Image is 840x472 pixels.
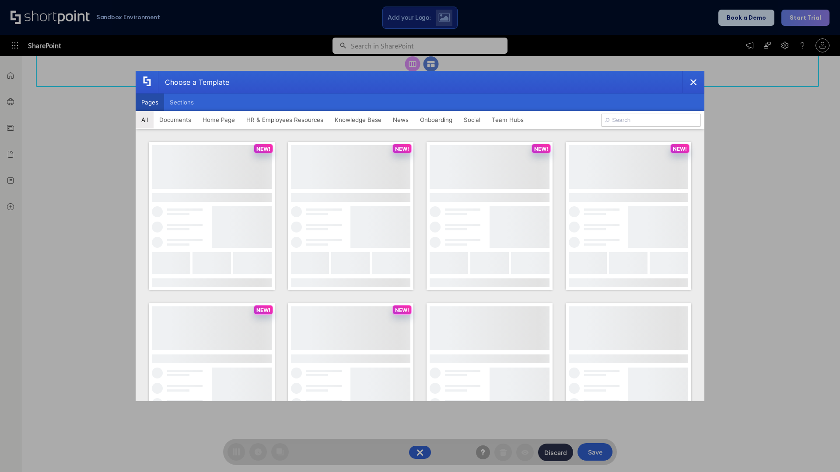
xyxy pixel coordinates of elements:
button: Home Page [197,111,241,128]
button: Documents [154,111,197,128]
button: Sections [164,94,199,111]
input: Search [601,114,701,127]
button: HR & Employees Resources [241,111,329,128]
p: NEW! [673,146,687,152]
button: Onboarding [414,111,458,128]
button: Knowledge Base [329,111,387,128]
p: NEW! [395,146,409,152]
button: All [136,111,154,128]
p: NEW! [256,146,270,152]
button: Pages [136,94,164,111]
div: Choose a Template [158,71,229,93]
iframe: Chat Widget [796,430,840,472]
p: NEW! [534,146,548,152]
button: Social [458,111,486,128]
button: News [387,111,414,128]
p: NEW! [395,307,409,313]
button: Team Hubs [486,111,529,128]
p: NEW! [256,307,270,313]
div: template selector [136,71,704,401]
